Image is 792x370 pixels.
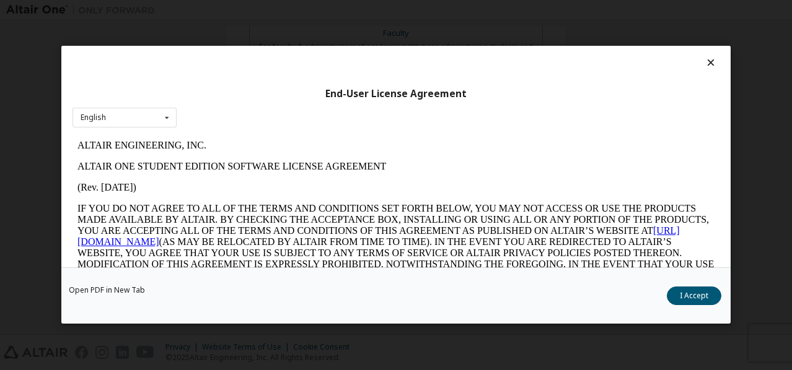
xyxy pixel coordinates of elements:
[5,47,642,58] p: (Rev. [DATE])
[73,88,719,100] div: End-User License Agreement
[5,90,607,112] a: [URL][DOMAIN_NAME]
[667,287,721,306] button: I Accept
[69,287,145,295] a: Open PDF in New Tab
[81,114,106,121] div: English
[5,68,642,157] p: IF YOU DO NOT AGREE TO ALL OF THE TERMS AND CONDITIONS SET FORTH BELOW, YOU MAY NOT ACCESS OR USE...
[5,5,642,16] p: ALTAIR ENGINEERING, INC.
[5,26,642,37] p: ALTAIR ONE STUDENT EDITION SOFTWARE LICENSE AGREEMENT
